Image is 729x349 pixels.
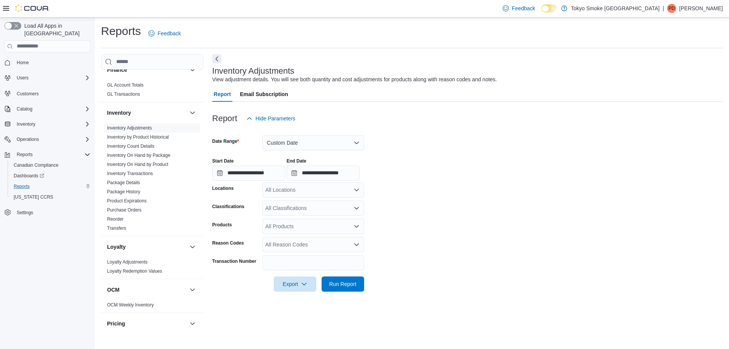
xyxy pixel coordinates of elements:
[11,182,90,191] span: Reports
[2,207,93,218] button: Settings
[107,162,168,167] a: Inventory On Hand by Product
[14,208,36,217] a: Settings
[14,183,30,190] span: Reports
[353,205,360,211] button: Open list of options
[107,189,140,195] span: Package History
[14,135,42,144] button: Operations
[11,171,90,180] span: Dashboards
[107,216,123,222] a: Reorder
[107,171,153,176] a: Inventory Transactions
[17,60,29,66] span: Home
[2,88,93,99] button: Customers
[571,4,660,13] p: Tokyo Smoke [GEOGRAPHIC_DATA]
[107,302,154,308] a: OCM Weekly Inventory
[667,4,676,13] div: Peter Doerpinghaus
[107,92,140,97] a: GL Transactions
[353,223,360,229] button: Open list of options
[107,207,142,213] a: Purchase Orders
[329,280,357,288] span: Run Report
[17,121,35,127] span: Inventory
[322,276,364,292] button: Run Report
[5,54,90,238] nav: Complex example
[107,109,131,117] h3: Inventory
[256,115,295,122] span: Hide Parameters
[188,285,197,294] button: OCM
[101,257,203,279] div: Loyalty
[145,26,184,41] a: Feedback
[101,123,203,236] div: Inventory
[107,286,120,294] h3: OCM
[11,161,90,170] span: Canadian Compliance
[188,319,197,328] button: Pricing
[512,5,535,12] span: Feedback
[2,104,93,114] button: Catalog
[107,268,162,274] a: Loyalty Redemption Values
[11,193,90,202] span: Washington CCRS
[107,109,186,117] button: Inventory
[17,106,32,112] span: Catalog
[14,135,90,144] span: Operations
[14,88,90,98] span: Customers
[107,153,170,158] a: Inventory On Hand by Package
[353,187,360,193] button: Open list of options
[107,66,186,74] button: Finance
[101,300,203,313] div: OCM
[8,171,93,181] a: Dashboards
[188,108,197,117] button: Inventory
[212,258,256,264] label: Transaction Number
[107,82,144,88] span: GL Account Totals
[107,66,127,74] h3: Finance
[11,171,47,180] a: Dashboards
[101,81,203,102] div: Finance
[14,104,35,114] button: Catalog
[107,259,148,265] span: Loyalty Adjustments
[107,243,186,251] button: Loyalty
[8,181,93,192] button: Reports
[14,120,38,129] button: Inventory
[8,192,93,202] button: [US_STATE] CCRS
[107,171,153,177] span: Inventory Transactions
[240,87,288,102] span: Email Subscription
[500,1,538,16] a: Feedback
[107,152,170,158] span: Inventory On Hand by Package
[8,160,93,171] button: Canadian Compliance
[274,276,316,292] button: Export
[14,150,90,159] span: Reports
[14,162,58,168] span: Canadian Compliance
[14,104,90,114] span: Catalog
[107,320,125,327] h3: Pricing
[107,198,147,204] a: Product Expirations
[212,54,221,63] button: Next
[107,161,168,167] span: Inventory On Hand by Product
[14,58,90,67] span: Home
[14,73,32,82] button: Users
[679,4,723,13] p: [PERSON_NAME]
[278,276,312,292] span: Export
[107,189,140,194] a: Package History
[14,58,32,67] a: Home
[107,91,140,97] span: GL Transactions
[107,320,186,327] button: Pricing
[188,242,197,251] button: Loyalty
[101,24,141,39] h1: Reports
[107,225,126,231] span: Transfers
[17,152,33,158] span: Reports
[214,87,231,102] span: Report
[2,57,93,68] button: Home
[2,73,93,83] button: Users
[11,161,62,170] a: Canadian Compliance
[107,144,155,149] a: Inventory Count Details
[541,5,557,13] input: Dark Mode
[212,138,239,144] label: Date Range
[212,204,245,210] label: Classifications
[212,185,234,191] label: Locations
[14,73,90,82] span: Users
[158,30,181,37] span: Feedback
[2,149,93,160] button: Reports
[2,134,93,145] button: Operations
[212,166,285,181] input: Press the down key to open a popover containing a calendar.
[14,89,42,98] a: Customers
